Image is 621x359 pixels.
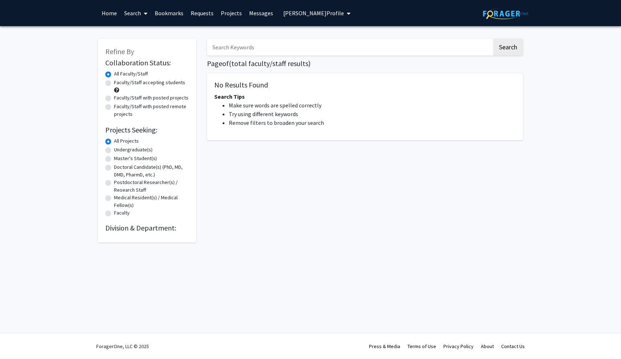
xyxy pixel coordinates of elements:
label: Medical Resident(s) / Medical Fellow(s) [114,194,189,209]
label: Doctoral Candidate(s) (PhD, MD, DMD, PharmD, etc.) [114,163,189,179]
img: ForagerOne Logo [483,8,528,19]
h2: Projects Seeking: [105,126,189,134]
button: Search [493,39,523,56]
label: Faculty/Staff with posted projects [114,94,188,102]
label: Faculty [114,209,130,217]
li: Make sure words are spelled correctly [229,101,516,110]
label: Faculty/Staff accepting students [114,79,185,86]
label: Faculty/Staff with posted remote projects [114,103,189,118]
a: Home [98,0,121,26]
a: Privacy Policy [443,343,474,350]
span: Refine By [105,47,134,56]
a: Bookmarks [151,0,187,26]
label: Master's Student(s) [114,155,157,162]
h2: Division & Department: [105,224,189,232]
a: Contact Us [501,343,525,350]
a: Press & Media [369,343,400,350]
a: Search [121,0,151,26]
span: [PERSON_NAME] Profile [283,9,344,17]
div: ForagerOne, LLC © 2025 [96,334,149,359]
h1: Page of ( total faculty/staff results) [207,59,523,68]
label: All Projects [114,137,139,145]
a: About [481,343,494,350]
a: Projects [217,0,245,26]
a: Requests [187,0,217,26]
a: Terms of Use [407,343,436,350]
span: Search Tips [214,93,245,100]
li: Remove filters to broaden your search [229,118,516,127]
label: Postdoctoral Researcher(s) / Research Staff [114,179,189,194]
label: Undergraduate(s) [114,146,153,154]
h5: No Results Found [214,81,516,89]
nav: Page navigation [207,147,523,164]
h2: Collaboration Status: [105,58,189,67]
input: Search Keywords [207,39,492,56]
li: Try using different keywords [229,110,516,118]
label: All Faculty/Staff [114,70,148,78]
a: Messages [245,0,277,26]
